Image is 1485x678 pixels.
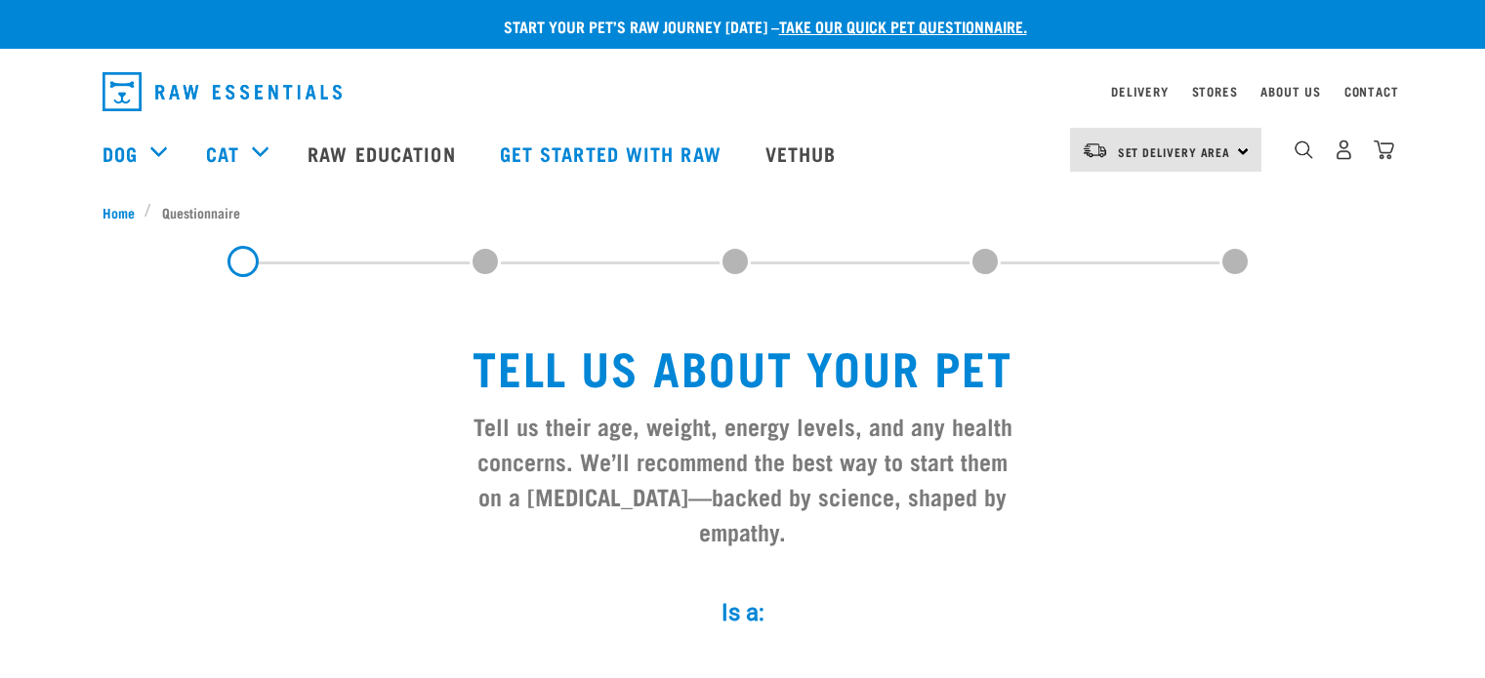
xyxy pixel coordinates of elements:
[1082,141,1108,159] img: van-moving.png
[87,64,1399,119] nav: dropdown navigation
[779,21,1027,30] a: take our quick pet questionnaire.
[103,202,1383,222] nav: breadcrumbs
[1295,140,1313,159] img: home-icon-1@2x.png
[746,114,861,192] a: Vethub
[1260,88,1320,95] a: About Us
[103,202,135,222] span: Home
[466,408,1020,548] h3: Tell us their age, weight, energy levels, and any health concerns. We’ll recommend the best way t...
[480,114,746,192] a: Get started with Raw
[1118,148,1231,155] span: Set Delivery Area
[103,72,342,111] img: Raw Essentials Logo
[1334,140,1354,160] img: user.png
[103,139,138,168] a: Dog
[450,595,1036,630] label: Is a:
[1344,88,1399,95] a: Contact
[103,202,145,222] a: Home
[206,139,239,168] a: Cat
[1374,140,1394,160] img: home-icon@2x.png
[1192,88,1238,95] a: Stores
[1111,88,1168,95] a: Delivery
[288,114,479,192] a: Raw Education
[466,339,1020,392] h1: Tell us about your pet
